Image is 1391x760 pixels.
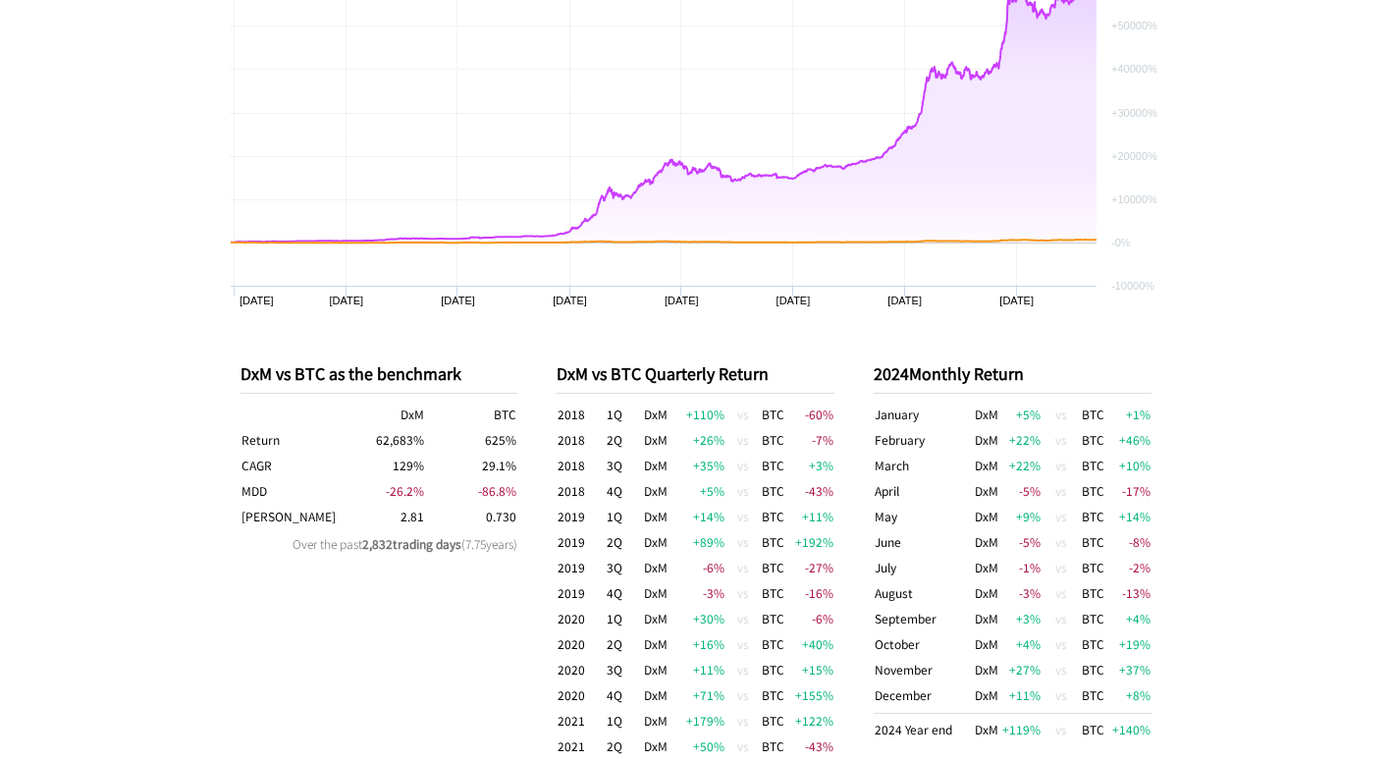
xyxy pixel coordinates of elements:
[643,657,669,682] td: DxM
[1111,504,1151,529] td: +14 %
[669,631,725,657] td: +16 %
[1081,631,1111,657] td: BTC
[1111,237,1131,248] text: -0%
[761,453,785,478] td: BTC
[606,504,643,529] td: 1Q
[1042,504,1081,529] td: vs
[557,555,606,580] td: 2019
[669,504,725,529] td: +14 %
[606,478,643,504] td: 4Q
[425,427,517,453] td: 625 %
[761,478,785,504] td: BTC
[241,535,518,552] p: Over the past ( 7.75 years)
[1001,682,1042,714] td: +11 %
[785,427,834,453] td: -7 %
[333,427,425,453] td: 62,683 %
[1111,427,1151,453] td: +46 %
[1081,529,1111,555] td: BTC
[241,482,267,499] span: Maximum Drawdown
[557,361,834,385] p: DxM vs BTC Quarterly Return
[557,504,606,529] td: 2019
[785,657,834,682] td: +15 %
[557,733,606,759] td: 2021
[874,657,971,682] td: November
[557,478,606,504] td: 2018
[669,478,725,504] td: +5 %
[971,402,1002,427] td: DxM
[725,478,761,504] td: vs
[1111,402,1151,427] td: +1 %
[643,682,669,708] td: DxM
[606,682,643,708] td: 4Q
[971,453,1002,478] td: DxM
[643,580,669,606] td: DxM
[241,427,333,453] th: Return
[1111,657,1151,682] td: +37 %
[761,427,785,453] td: BTC
[1081,606,1111,631] td: BTC
[557,606,606,631] td: 2020
[239,295,273,306] text: [DATE]
[725,555,761,580] td: vs
[606,606,643,631] td: 1Q
[606,708,643,733] td: 1Q
[1111,478,1151,504] td: -17 %
[971,714,1002,743] td: DxM
[1081,402,1111,427] td: BTC
[1111,20,1157,31] text: +50000%
[725,580,761,606] td: vs
[669,529,725,555] td: +89 %
[761,657,785,682] td: BTC
[874,478,971,504] td: April
[606,580,643,606] td: 4Q
[606,657,643,682] td: 3Q
[1042,714,1081,743] td: vs
[669,402,725,427] td: +110 %
[1042,529,1081,555] td: vs
[785,733,834,759] td: -43 %
[1042,580,1081,606] td: vs
[1001,555,1042,580] td: -1 %
[1081,714,1111,743] td: BTC
[1081,427,1111,453] td: BTC
[1081,580,1111,606] td: BTC
[761,606,785,631] td: BTC
[606,631,643,657] td: 2Q
[643,606,669,631] td: DxM
[874,714,971,743] td: 2024 Year end
[725,402,761,427] td: vs
[874,427,971,453] td: February
[1001,714,1042,743] td: +119 %
[971,657,1002,682] td: DxM
[669,427,725,453] td: +26 %
[761,529,785,555] td: BTC
[669,580,725,606] td: -3 %
[425,504,517,529] td: 0.730
[785,708,834,733] td: +122 %
[333,453,425,478] td: 129 %
[557,402,606,427] td: 2018
[362,535,461,552] span: 2,832 trading days
[971,555,1002,580] td: DxM
[1111,529,1151,555] td: -8 %
[1001,453,1042,478] td: +22 %
[725,606,761,631] td: vs
[557,631,606,657] td: 2020
[1111,453,1151,478] td: +10 %
[425,453,517,478] td: 29.1 %
[725,631,761,657] td: vs
[874,504,971,529] td: May
[669,733,725,759] td: +50 %
[725,427,761,453] td: vs
[785,580,834,606] td: -16 %
[785,682,834,708] td: +155 %
[785,402,834,427] td: -60 %
[1001,529,1042,555] td: -5 %
[441,295,475,306] text: [DATE]
[425,402,517,427] th: BTC
[1111,107,1157,119] text: +30000%
[874,402,971,427] td: January
[725,708,761,733] td: vs
[1111,631,1151,657] td: +19 %
[999,295,1034,306] text: [DATE]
